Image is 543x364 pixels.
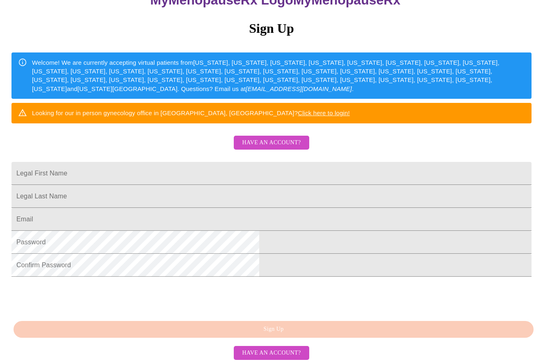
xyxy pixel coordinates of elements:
h3: Sign Up [11,21,532,36]
button: Have an account? [234,346,309,360]
a: Have an account? [232,349,311,356]
button: Have an account? [234,136,309,150]
div: Looking for our in person gynecology office in [GEOGRAPHIC_DATA], [GEOGRAPHIC_DATA]? [32,105,350,121]
em: [EMAIL_ADDRESS][DOMAIN_NAME] [246,85,352,92]
span: Have an account? [242,348,301,358]
iframe: reCAPTCHA [11,281,136,313]
div: Welcome! We are currently accepting virtual patients from [US_STATE], [US_STATE], [US_STATE], [US... [32,55,525,97]
a: Have an account? [232,145,311,152]
a: Click here to login! [298,109,350,116]
span: Have an account? [242,138,301,148]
